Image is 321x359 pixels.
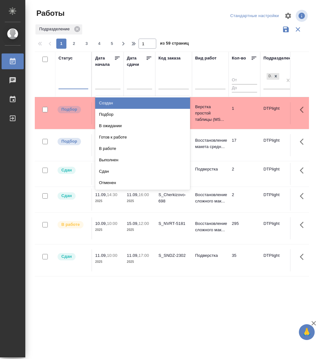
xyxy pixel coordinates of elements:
div: Готов к работе [95,132,190,143]
div: Отменен [95,177,190,189]
div: Создан [95,97,190,109]
p: 2025 [127,198,152,204]
button: Здесь прячутся важные кнопки [296,163,311,178]
span: Настроить таблицу [281,8,296,23]
p: 11.09, [95,253,107,258]
p: 17:00 [139,253,149,258]
div: Можно подбирать исполнителей [57,137,88,146]
td: DTPlight [260,249,297,271]
p: Подразделение [39,26,72,32]
p: 14:30 [107,192,117,197]
div: DTPlight [267,73,272,80]
p: Верстка простой таблицы (MS... [195,104,225,123]
p: 12:00 [139,221,149,226]
div: Кол-во [232,55,246,61]
div: Можно подбирать исполнителей [57,105,88,114]
p: 2025 [95,259,120,265]
p: Сдан [61,193,72,199]
p: Подверстка [195,252,225,259]
p: Подбор [61,106,77,113]
td: DTPlight [260,134,297,156]
p: 16:00 [139,192,149,197]
p: 2025 [95,227,120,233]
td: 17 [229,134,260,156]
button: Здесь прячутся важные кнопки [296,249,311,264]
button: 4 [94,39,104,49]
p: В работе [61,221,80,228]
p: Восстановление макета средн... [195,137,225,150]
div: Подразделение [263,55,296,61]
span: из 59 страниц [160,40,189,49]
div: Дата начала [95,55,114,68]
p: Восстановление сложного мак... [195,220,225,233]
p: 15.09, [127,221,139,226]
div: В работе [95,143,190,154]
p: Сдан [61,167,72,173]
button: Здесь прячутся важные кнопки [296,217,311,232]
div: S_NVRT-5181 [158,220,189,227]
div: Дата сдачи [127,55,146,68]
div: Подразделение [35,24,82,34]
div: Менеджер проверил работу исполнителя, передает ее на следующий этап [57,192,88,200]
td: DTPlight [260,189,297,211]
div: Менеджер проверил работу исполнителя, передает ее на следующий этап [57,252,88,261]
button: 🙏 [299,324,315,340]
button: Сбросить фильтры [292,23,304,35]
button: 2 [69,39,79,49]
div: Подбор [95,109,190,120]
div: Код заказа [158,55,181,61]
p: Сдан [61,253,72,260]
p: 2025 [95,198,120,204]
div: DTPlight [266,72,280,80]
button: Сохранить фильтры [280,23,292,35]
div: S_SNDZ-2302 [158,252,189,259]
p: 10:00 [107,221,117,226]
p: Восстановление сложного мак... [195,192,225,204]
span: 🙏 [301,325,312,339]
td: 2 [229,189,260,211]
span: Посмотреть информацию [296,10,309,22]
div: split button [229,11,281,21]
span: 4 [94,40,104,47]
p: 11.09, [95,192,107,197]
button: 3 [82,39,92,49]
td: 2 [229,163,260,185]
td: 1 [229,102,260,124]
button: 5 [107,39,117,49]
div: Менеджер проверил работу исполнителя, передает ее на следующий этап [57,166,88,175]
span: 5 [107,40,117,47]
p: Подбор [61,138,77,145]
div: Сдан [95,166,190,177]
p: 2025 [127,259,152,265]
p: Подверстка [195,166,225,172]
td: DTPlight [260,163,297,185]
p: 2025 [127,227,152,233]
input: От [232,77,257,84]
p: 10:00 [107,253,117,258]
td: 35 [229,249,260,271]
div: Выполнен [95,154,190,166]
td: 295 [229,217,260,239]
div: S_Cherkizovo-698 [158,192,189,204]
p: 11.09, [127,253,139,258]
button: Здесь прячутся важные кнопки [296,134,311,149]
button: Здесь прячутся важные кнопки [296,102,311,117]
p: 11.09, [127,192,139,197]
p: 10.09, [95,221,107,226]
td: DTPlight [260,102,297,124]
div: Статус [59,55,73,61]
span: 3 [82,40,92,47]
td: DTPlight [260,217,297,239]
span: 2 [69,40,79,47]
div: В ожидании [95,120,190,132]
span: Работы [35,8,65,18]
div: Исполнитель выполняет работу [57,220,88,229]
div: Вид работ [195,55,217,61]
button: Здесь прячутся важные кнопки [296,189,311,204]
input: До [232,84,257,92]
